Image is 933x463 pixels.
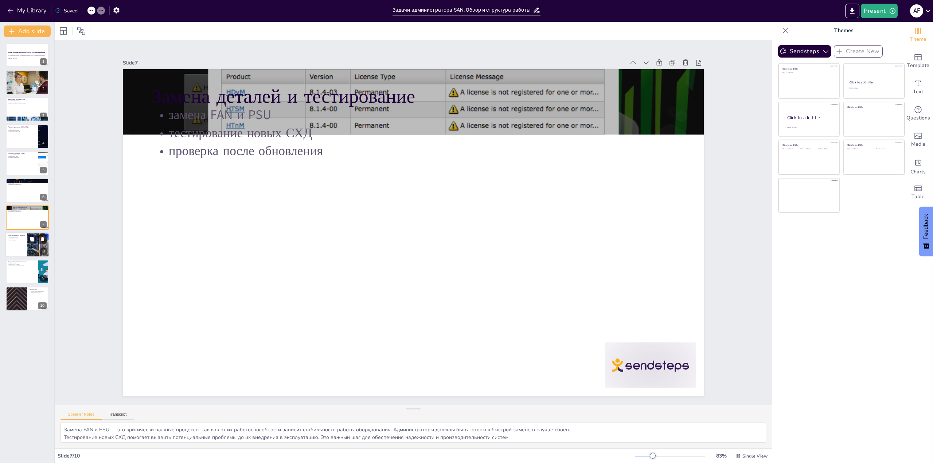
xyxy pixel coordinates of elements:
p: Themes [791,22,896,39]
div: 10 [38,302,47,309]
p: Физическая работа в ЦОДе [8,98,47,101]
div: 1 [6,43,49,67]
p: первоначальная настройка оборудования [8,103,47,104]
p: использование HelpDesk [8,264,36,265]
span: Theme [910,35,926,43]
p: Настройка внешних служб [8,152,36,154]
div: 7 [6,205,49,229]
button: Transcript [102,412,134,420]
button: Feedback - Show survey [919,207,933,256]
button: Present [861,4,897,18]
span: Text [913,88,923,96]
p: тестирование новых СХД [8,209,47,211]
p: приёмка оборудования [8,100,47,101]
div: 83 % [713,452,730,459]
div: Click to add text [818,148,835,150]
div: 9 [40,275,47,282]
button: Create New [834,45,883,58]
button: Sendsteps [778,45,831,58]
p: необходимость обучения [30,292,47,293]
span: Table [911,193,925,201]
p: влияние на производительность [30,293,47,295]
p: Проектирование и развитие [8,234,25,236]
p: использование Zabbix [8,156,36,157]
div: Change the overall theme [903,22,933,48]
div: Layout [58,25,69,37]
div: 2 [40,86,47,92]
button: Export to PowerPoint [845,4,859,18]
span: Media [911,140,925,148]
button: My Library [5,5,50,16]
p: ведение таблиц [8,262,36,264]
div: 4 [40,140,47,146]
input: Insert title [393,5,533,15]
p: выбор лицензий [8,239,25,241]
div: Slide 7 [141,30,641,89]
div: A F [910,4,923,17]
div: 6 [6,178,49,203]
p: замена FAN и PSU [164,79,686,152]
p: Администрирование SAN и СХД [8,126,36,128]
div: 8 [5,232,49,257]
div: Click to add title [847,105,899,108]
div: 5 [6,152,49,176]
span: Feedback [923,214,929,239]
div: Click to add title [787,115,834,121]
span: Position [77,27,86,35]
div: 8 [40,248,47,255]
p: Замена деталей и тестирование [8,207,47,209]
p: замена FAN и PSU [8,208,47,210]
div: Saved [55,7,78,14]
div: Slide 7 / 10 [58,452,635,459]
p: Заключение [30,288,47,290]
div: 5 [40,167,47,173]
p: Generated with [URL] [8,58,47,59]
div: Add text boxes [903,74,933,101]
span: Questions [906,114,930,122]
p: мониторинг состояния оборудования [8,265,36,267]
button: Add slide [4,25,51,37]
p: сбор логов [8,183,47,184]
div: Get real-time input from your audience [903,101,933,127]
p: монтаж и демонтаж в стойках [8,101,47,103]
div: Click to add title [847,144,899,146]
p: важность задач администратора [30,291,47,292]
div: 2 [6,70,49,94]
div: Click to add text [782,148,799,150]
div: Click to add body [787,127,833,129]
p: тестирование новых СХД [162,97,684,170]
div: Add ready made slides [903,48,933,74]
div: Click to add title [850,80,898,85]
div: Add images, graphics, shapes or video [903,127,933,153]
div: 3 [6,97,49,121]
p: планирование закупок [8,238,25,239]
p: проверка после обновления [8,211,47,212]
p: Эта презентация описывает ключевые задачи администратора SAN, включая физическую работу в ЦОДе, а... [8,55,47,58]
div: 9 [6,260,49,284]
strong: Задачи администратора SAN: Обзор и структура работы [8,52,45,54]
p: Замена деталей и тестирование [165,56,688,138]
div: 4 [6,124,49,148]
p: архитектура SAN-сетей [8,75,47,77]
button: A F [910,4,923,18]
p: настройка SNMP и SMTP [8,154,36,156]
p: зонинг и [PERSON_NAME] [8,131,36,133]
textarea: Замена FAN и PSU — это критически важные процессы, так как от их работоспособности зависит стабил... [60,423,766,443]
p: проверка после обновления [160,115,682,188]
button: Speaker Notes [60,412,102,420]
div: Click to add text [847,148,870,150]
span: Template [907,62,929,70]
span: Charts [910,168,926,176]
p: ведение сервисных заявок [8,181,47,183]
div: Click to add text [849,87,898,89]
div: Add charts and graphs [903,153,933,179]
div: Add a table [903,179,933,205]
div: Click to add text [876,148,899,150]
p: Обслуживание оборудования [8,180,47,182]
div: 6 [40,194,47,200]
p: управление датасторами [8,130,36,131]
p: SAN-сеть и СХД [8,71,47,73]
div: Click to add text [782,72,835,74]
p: проектирование сети [8,237,25,238]
div: 1 [40,58,47,65]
